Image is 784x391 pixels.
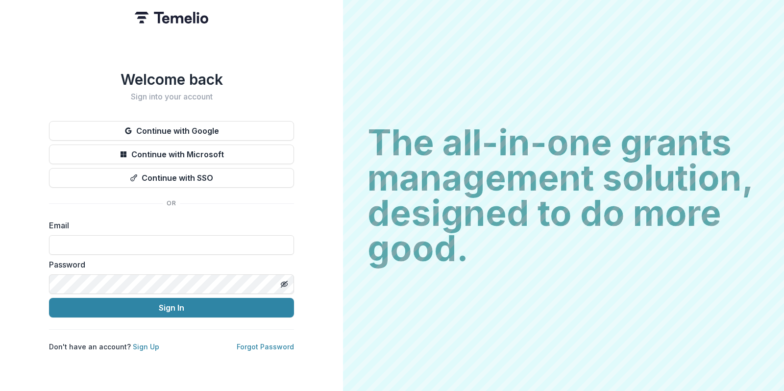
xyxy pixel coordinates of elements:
a: Sign Up [133,342,159,351]
button: Continue with Microsoft [49,145,294,164]
label: Email [49,220,288,231]
p: Don't have an account? [49,342,159,352]
button: Continue with SSO [49,168,294,188]
button: Continue with Google [49,121,294,141]
label: Password [49,259,288,270]
button: Sign In [49,298,294,318]
h2: Sign into your account [49,92,294,101]
h1: Welcome back [49,71,294,88]
a: Forgot Password [237,342,294,351]
button: Toggle password visibility [276,276,292,292]
img: Temelio [135,12,208,24]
